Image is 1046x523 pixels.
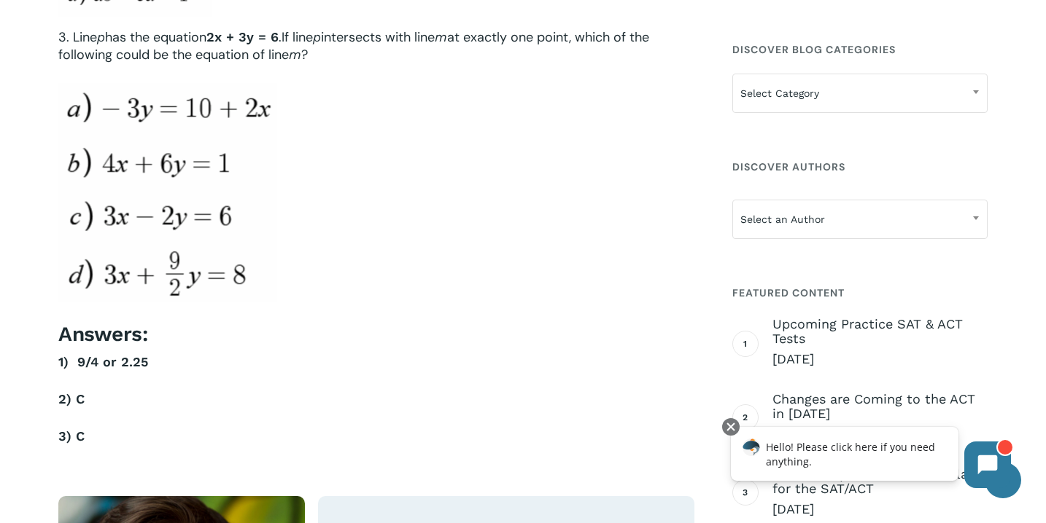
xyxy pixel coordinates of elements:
[58,28,649,63] span: at exactly one point, which of the following could be the equation of line
[206,29,279,44] strong: 2x + 3y = 6
[58,322,147,346] b: Answers:
[58,28,97,46] span: 3. Line
[732,280,988,306] h4: Featured Content
[105,28,282,46] span: has the equation .
[732,36,988,63] h4: Discover Blog Categories
[733,204,987,235] span: Select an Author
[732,74,988,113] span: Select Category
[716,415,1026,503] iframe: Chatbot
[301,46,308,63] span: ?
[772,317,988,368] a: Upcoming Practice SAT & ACT Tests [DATE]
[435,29,447,44] span: m
[733,78,987,109] span: Select Category
[289,47,301,62] span: m
[321,28,435,46] span: intersects with line
[282,28,313,46] span: If line
[772,317,988,346] span: Upcoming Practice SAT & ACT Tests
[772,500,988,518] span: [DATE]
[58,391,85,406] b: 2) C
[772,350,988,368] span: [DATE]
[58,428,85,444] b: 3) C
[313,29,321,44] span: p
[772,392,988,443] a: Changes are Coming to the ACT in [DATE] [DATE]
[58,354,148,369] b: 1) 9/4 or 2.25
[732,200,988,239] span: Select an Author
[97,29,105,44] span: p
[732,154,988,180] h4: Discover Authors
[772,392,988,421] span: Changes are Coming to the ACT in [DATE]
